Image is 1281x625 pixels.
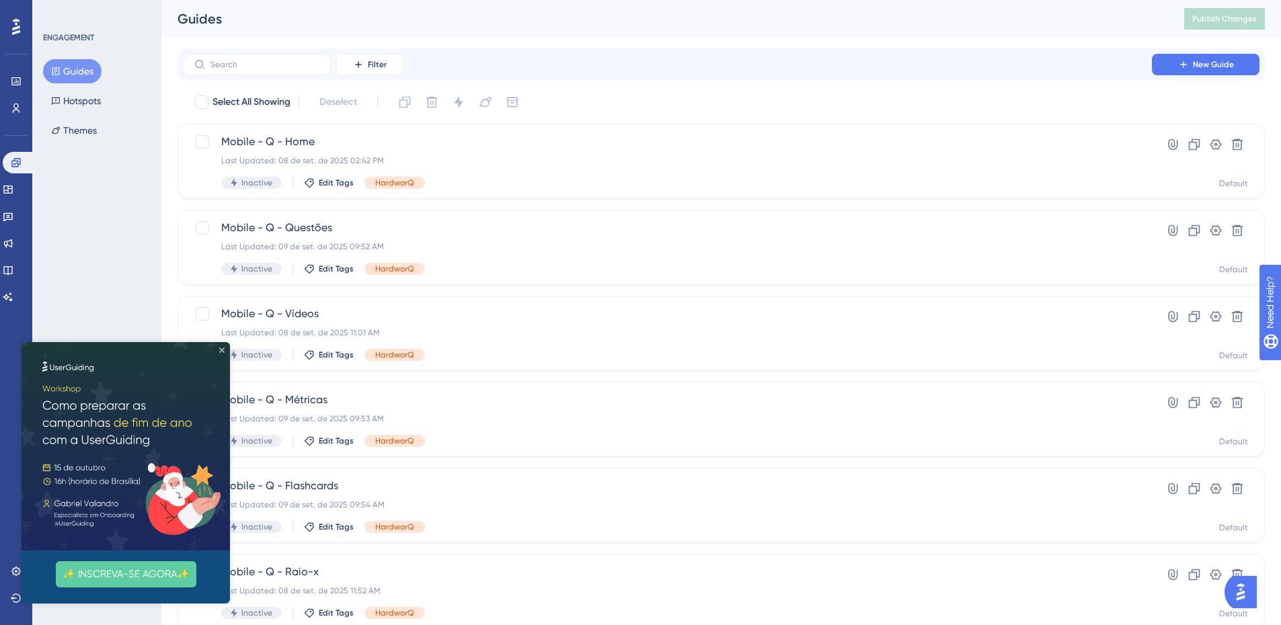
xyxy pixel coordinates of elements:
span: Edit Tags [319,349,354,360]
span: Need Help? [32,3,84,19]
span: Edit Tags [319,522,354,532]
div: Default [1219,350,1248,361]
div: Default [1219,178,1248,189]
div: Last Updated: 09 de set. de 2025 09:54 AM [221,499,1114,510]
span: Edit Tags [319,608,354,618]
input: Search [210,60,319,69]
div: Default [1219,608,1248,619]
span: Mobile - Q - Home [221,134,1114,150]
span: Inactive [241,177,272,188]
span: HardworQ [375,349,414,360]
div: Default [1219,522,1248,533]
div: Default [1219,436,1248,447]
span: HardworQ [375,608,414,618]
button: Edit Tags [304,349,354,360]
span: Select All Showing [212,94,290,110]
button: Edit Tags [304,608,354,618]
div: Close Preview [198,5,203,11]
div: ENGAGEMENT [43,32,94,43]
span: Mobile - Q - Questões [221,220,1114,236]
span: Edit Tags [319,435,354,446]
span: Mobile - Q - Flashcards [221,478,1114,494]
span: New Guide [1193,59,1234,70]
div: Last Updated: 08 de set. de 2025 11:01 AM [221,327,1114,338]
button: Themes [43,118,105,142]
span: HardworQ [375,435,414,446]
span: HardworQ [375,522,414,532]
button: Hotspots [43,89,109,113]
span: Inactive [241,263,272,274]
div: Last Updated: 08 de set. de 2025 02:42 PM [221,155,1114,166]
span: Deselect [319,94,357,110]
div: Default [1219,264,1248,275]
span: Inactive [241,349,272,360]
span: HardworQ [375,177,414,188]
button: ✨ INSCREVA-SE AGORA✨ [34,219,175,245]
span: Edit Tags [319,177,354,188]
span: Filter [368,59,387,70]
button: Edit Tags [304,522,354,532]
button: Edit Tags [304,263,354,274]
span: Mobile - Q - Métricas [221,392,1114,408]
button: Edit Tags [304,435,354,446]
div: Last Updated: 08 de set. de 2025 11:52 AM [221,585,1114,596]
span: Publish Changes [1192,13,1257,24]
span: Edit Tags [319,263,354,274]
span: Inactive [241,435,272,446]
iframe: UserGuiding AI Assistant Launcher [1225,572,1265,612]
span: Inactive [241,608,272,618]
span: Mobile - Q - Vídeos [221,306,1114,322]
div: Last Updated: 09 de set. de 2025 09:52 AM [221,241,1114,252]
button: Guides [43,59,102,83]
span: Inactive [241,522,272,532]
button: Deselect [307,90,369,114]
div: Last Updated: 09 de set. de 2025 09:53 AM [221,413,1114,424]
span: HardworQ [375,263,414,274]
button: Edit Tags [304,177,354,188]
button: Filter [336,54,403,75]
div: Guides [178,9,1151,28]
span: Mobile - Q - Raio-x [221,564,1114,580]
button: Publish Changes [1184,8,1265,30]
button: New Guide [1152,54,1259,75]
